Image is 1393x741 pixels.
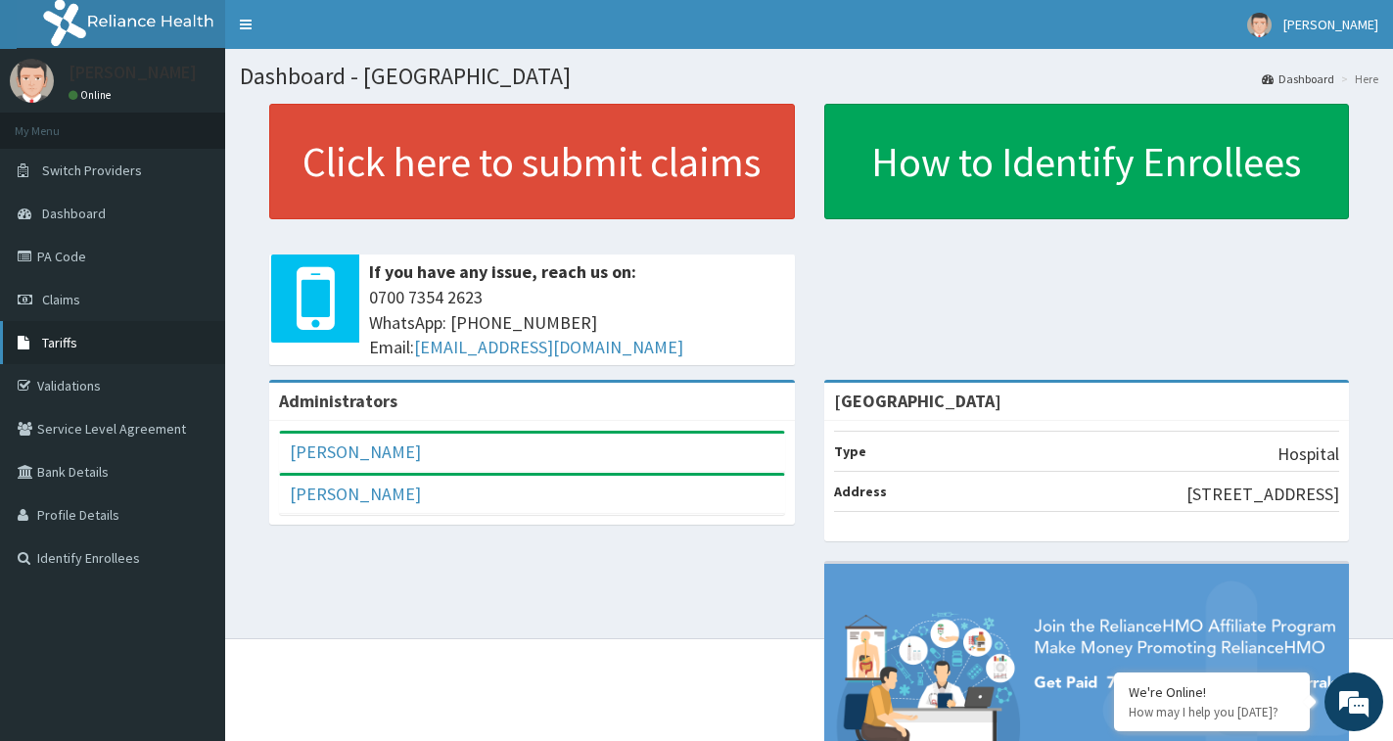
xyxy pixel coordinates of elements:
a: Dashboard [1262,70,1334,87]
img: d_794563401_company_1708531726252_794563401 [36,98,79,147]
span: Switch Providers [42,162,142,179]
span: Dashboard [42,205,106,222]
img: User Image [1247,13,1272,37]
div: Chat with us now [102,110,329,135]
b: Type [834,442,866,460]
strong: [GEOGRAPHIC_DATA] [834,390,1001,412]
span: [PERSON_NAME] [1283,16,1378,33]
div: Minimize live chat window [321,10,368,57]
a: Online [69,88,116,102]
a: [PERSON_NAME] [290,483,421,505]
span: Claims [42,291,80,308]
a: [EMAIL_ADDRESS][DOMAIN_NAME] [414,336,683,358]
h1: Dashboard - [GEOGRAPHIC_DATA] [240,64,1378,89]
span: 0700 7354 2623 WhatsApp: [PHONE_NUMBER] Email: [369,285,785,360]
img: User Image [10,59,54,103]
li: Here [1336,70,1378,87]
a: [PERSON_NAME] [290,440,421,463]
p: How may I help you today? [1129,704,1295,720]
span: Tariffs [42,334,77,351]
a: Click here to submit claims [269,104,795,219]
a: How to Identify Enrollees [824,104,1350,219]
p: [STREET_ADDRESS] [1186,482,1339,507]
span: We're online! [114,247,270,444]
div: We're Online! [1129,683,1295,701]
p: [PERSON_NAME] [69,64,197,81]
b: If you have any issue, reach us on: [369,260,636,283]
p: Hospital [1277,441,1339,467]
b: Administrators [279,390,397,412]
textarea: Type your message and hit 'Enter' [10,534,373,603]
b: Address [834,483,887,500]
